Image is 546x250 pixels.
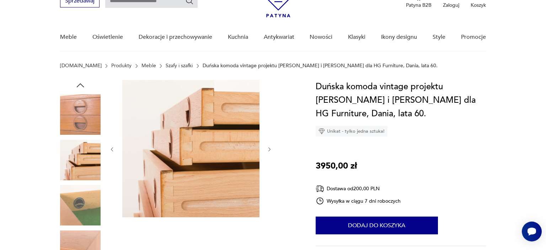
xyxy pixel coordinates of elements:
img: Zdjęcie produktu Duńska komoda vintage projektu Ruda Thygesena i Johnego Sørensena dla HG Furnitu... [60,94,101,135]
a: Meble [60,23,77,51]
div: Wysyłka w ciągu 7 dni roboczych [316,197,401,205]
a: Dekoracje i przechowywanie [139,23,212,51]
a: Ikony designu [381,23,417,51]
img: Zdjęcie produktu Duńska komoda vintage projektu Ruda Thygesena i Johnego Sørensena dla HG Furnitu... [122,80,259,217]
iframe: Smartsupp widget button [522,222,542,241]
a: Klasyki [348,23,365,51]
img: Ikona dostawy [316,184,324,193]
h1: Duńska komoda vintage projektu [PERSON_NAME] i [PERSON_NAME] dla HG Furniture, Dania, lata 60. [316,80,486,121]
img: Zdjęcie produktu Duńska komoda vintage projektu Ruda Thygesena i Johnego Sørensena dla HG Furnitu... [60,185,101,225]
a: [DOMAIN_NAME] [60,63,102,69]
a: Oświetlenie [92,23,123,51]
a: Szafy i szafki [166,63,193,69]
div: Unikat - tylko jedna sztuka! [316,126,387,137]
p: Koszyk [471,2,486,9]
p: Patyna B2B [406,2,432,9]
a: Antykwariat [264,23,294,51]
p: Zaloguj [443,2,459,9]
a: Meble [141,63,156,69]
img: Ikona diamentu [318,128,325,134]
a: Promocje [461,23,486,51]
p: 3950,00 zł [316,159,357,173]
div: Dostawa od 200,00 PLN [316,184,401,193]
a: Kuchnia [228,23,248,51]
img: Zdjęcie produktu Duńska komoda vintage projektu Ruda Thygesena i Johnego Sørensena dla HG Furnitu... [60,140,101,180]
button: Dodaj do koszyka [316,217,438,234]
a: Produkty [111,63,132,69]
a: Style [433,23,445,51]
a: Nowości [310,23,332,51]
p: Duńska komoda vintage projektu [PERSON_NAME] i [PERSON_NAME] dla HG Furniture, Dania, lata 60. [203,63,438,69]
